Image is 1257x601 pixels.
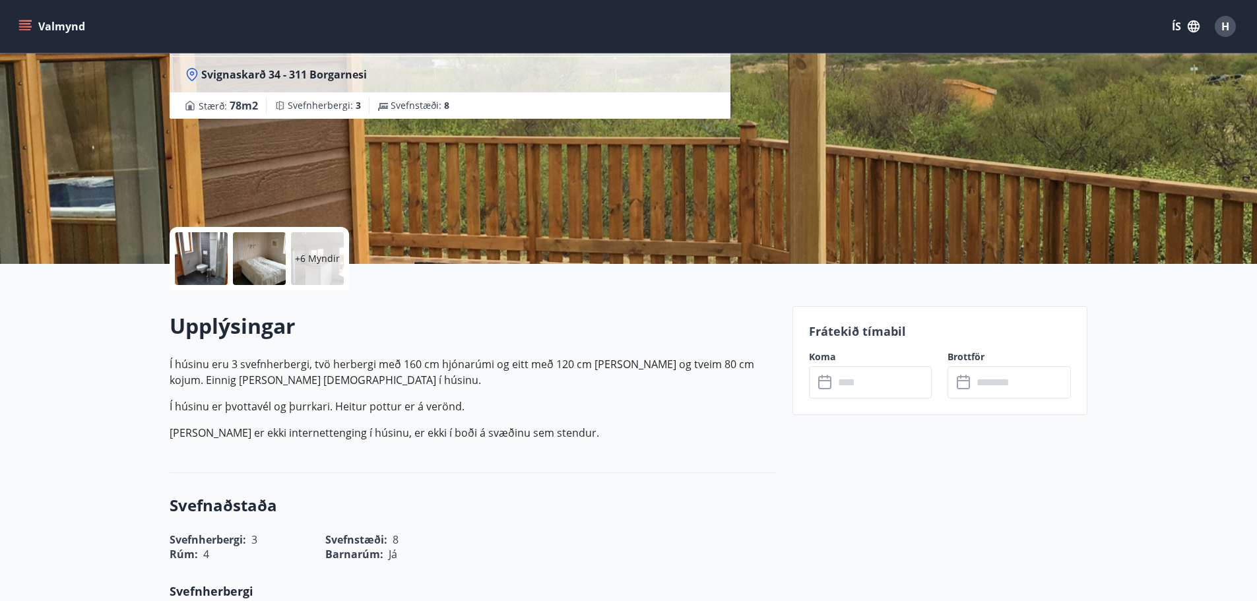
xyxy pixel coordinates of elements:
[170,356,777,388] p: Í húsinu eru 3 svefnherbergi, tvö herbergi með 160 cm hjónarúmi og eitt með 120 cm [PERSON_NAME] ...
[201,67,367,82] span: Svignaskarð 34 - 311 Borgarnesi
[170,425,777,441] p: [PERSON_NAME] er ekki internettenging í húsinu, er ekki í boði á svæðinu sem stendur.
[170,494,777,517] h3: Svefnaðstaða
[230,98,258,113] span: 78 m2
[170,311,777,340] h2: Upplýsingar
[389,547,397,561] span: Já
[170,583,777,600] p: Svefnherbergi
[203,547,209,561] span: 4
[1165,15,1207,38] button: ÍS
[391,99,449,112] span: Svefnstæði :
[809,323,1072,340] p: Frátekið tímabil
[16,15,90,38] button: menu
[295,252,340,265] p: +6 Myndir
[170,547,198,561] span: Rúm :
[948,350,1071,364] label: Brottför
[809,350,932,364] label: Koma
[170,398,777,414] p: Í húsinu er þvottavél og þurrkari. Heitur pottur er á verönd.
[356,99,361,111] span: 3
[1209,11,1241,42] button: H
[325,547,383,561] span: Barnarúm :
[288,99,361,112] span: Svefnherbergi :
[199,98,258,113] span: Stærð :
[1221,19,1229,34] span: H
[444,99,449,111] span: 8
